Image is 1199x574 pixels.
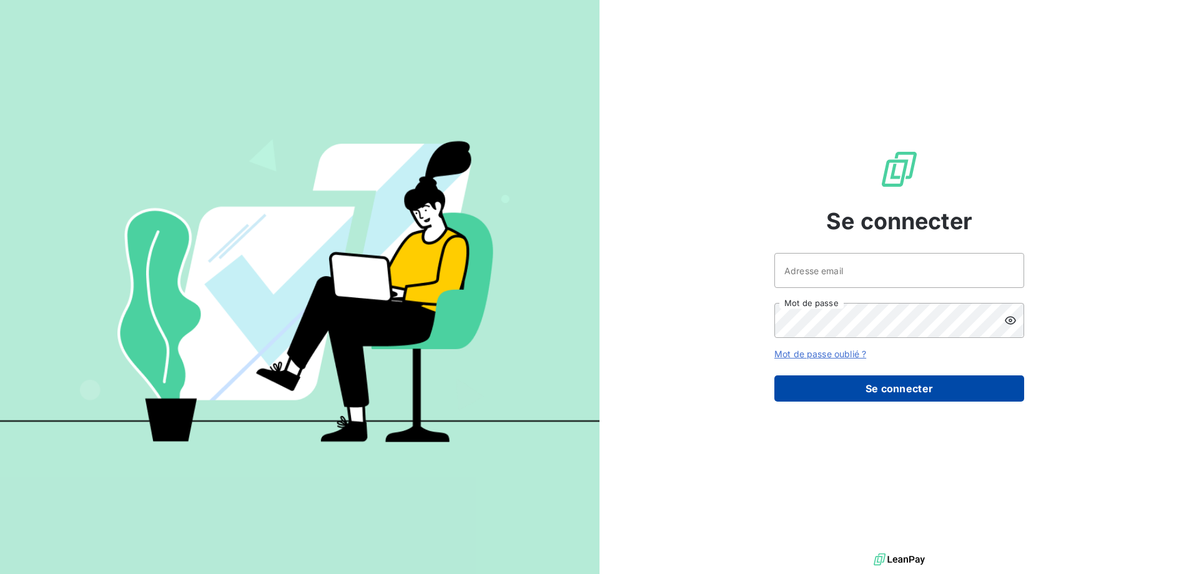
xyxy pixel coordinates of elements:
[774,349,866,359] a: Mot de passe oublié ?
[826,204,972,238] span: Se connecter
[774,253,1024,288] input: placeholder
[774,375,1024,402] button: Se connecter
[874,550,925,569] img: logo
[879,149,919,189] img: Logo LeanPay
